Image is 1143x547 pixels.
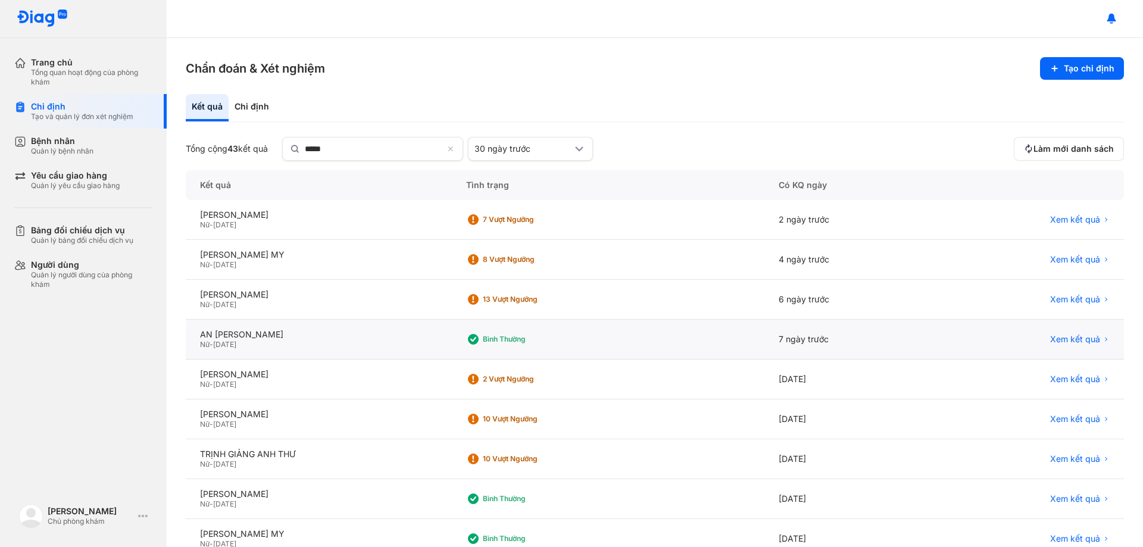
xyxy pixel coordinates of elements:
span: Xem kết quả [1050,334,1100,345]
div: AN [PERSON_NAME] [200,329,438,340]
div: Quản lý người dùng của phòng khám [31,270,152,289]
span: - [210,340,213,349]
h3: Chẩn đoán & Xét nghiệm [186,60,325,77]
span: Xem kết quả [1050,454,1100,464]
span: - [210,420,213,429]
span: - [210,380,213,389]
div: [PERSON_NAME] MY [200,249,438,260]
span: Nữ [200,499,210,508]
div: Tạo và quản lý đơn xét nghiệm [31,112,133,121]
div: [PERSON_NAME] [200,289,438,300]
span: Xem kết quả [1050,533,1100,544]
div: Bảng đối chiếu dịch vụ [31,225,133,236]
div: 6 ngày trước [764,280,935,320]
div: Bình thường [483,494,578,504]
span: - [210,300,213,309]
span: [DATE] [213,499,236,508]
div: Có KQ ngày [764,170,935,200]
div: [PERSON_NAME] [200,409,438,420]
span: Nữ [200,260,210,269]
button: Làm mới danh sách [1014,137,1124,161]
span: - [210,499,213,508]
div: Bình thường [483,534,578,543]
span: Xem kết quả [1050,214,1100,225]
span: Xem kết quả [1050,493,1100,504]
div: Quản lý yêu cầu giao hàng [31,181,120,190]
span: 43 [227,143,238,154]
div: [DATE] [764,479,935,519]
span: Nữ [200,300,210,309]
div: Người dùng [31,260,152,270]
div: 7 ngày trước [764,320,935,360]
button: Tạo chỉ định [1040,57,1124,80]
div: 2 ngày trước [764,200,935,240]
div: [PERSON_NAME] [200,210,438,220]
span: Xem kết quả [1050,414,1100,424]
div: TRỊNH GIẢNG ANH THƯ [200,449,438,460]
span: [DATE] [213,460,236,468]
span: [DATE] [213,340,236,349]
div: Chỉ định [31,101,133,112]
span: Nữ [200,460,210,468]
span: [DATE] [213,420,236,429]
div: 10 Vượt ngưỡng [483,414,578,424]
div: Trang chủ [31,57,152,68]
div: [DATE] [764,360,935,399]
span: Nữ [200,220,210,229]
span: Làm mới danh sách [1033,143,1114,154]
div: [PERSON_NAME] MY [200,529,438,539]
span: - [210,260,213,269]
div: Yêu cầu giao hàng [31,170,120,181]
div: [DATE] [764,439,935,479]
div: 4 ngày trước [764,240,935,280]
span: [DATE] [213,300,236,309]
div: [PERSON_NAME] [200,489,438,499]
div: Kết quả [186,94,229,121]
div: 2 Vượt ngưỡng [483,374,578,384]
div: Tình trạng [452,170,764,200]
div: Bệnh nhân [31,136,93,146]
span: Nữ [200,340,210,349]
div: 13 Vượt ngưỡng [483,295,578,304]
div: 30 ngày trước [474,143,572,154]
div: [PERSON_NAME] [48,506,133,517]
div: Quản lý bảng đối chiếu dịch vụ [31,236,133,245]
img: logo [17,10,68,28]
span: - [210,220,213,229]
div: Tổng quan hoạt động của phòng khám [31,68,152,87]
div: Tổng cộng kết quả [186,143,268,154]
div: Kết quả [186,170,452,200]
div: Quản lý bệnh nhân [31,146,93,156]
span: [DATE] [213,220,236,229]
img: logo [19,504,43,528]
span: Xem kết quả [1050,374,1100,385]
span: Nữ [200,420,210,429]
div: Chỉ định [229,94,275,121]
span: [DATE] [213,380,236,389]
div: 8 Vượt ngưỡng [483,255,578,264]
div: Bình thường [483,335,578,344]
div: Chủ phòng khám [48,517,133,526]
div: [DATE] [764,399,935,439]
div: 10 Vượt ngưỡng [483,454,578,464]
span: Xem kết quả [1050,294,1100,305]
span: [DATE] [213,260,236,269]
span: Xem kết quả [1050,254,1100,265]
div: [PERSON_NAME] [200,369,438,380]
span: - [210,460,213,468]
span: Nữ [200,380,210,389]
div: 7 Vượt ngưỡng [483,215,578,224]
